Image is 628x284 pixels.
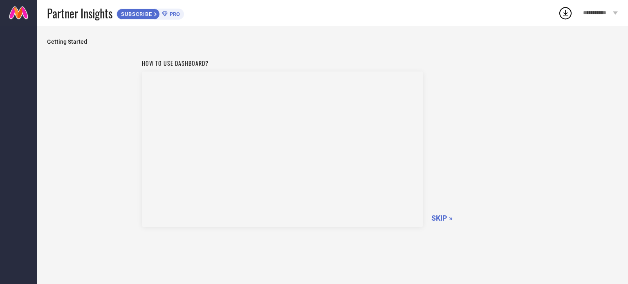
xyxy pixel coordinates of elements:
[431,214,453,222] span: SKIP »
[142,59,423,67] h1: How to use dashboard?
[117,7,184,20] a: SUBSCRIBEPRO
[168,11,180,17] span: PRO
[558,6,573,20] div: Open download list
[142,72,423,227] iframe: Workspace Section
[47,5,112,22] span: Partner Insights
[47,38,618,45] span: Getting Started
[117,11,154,17] span: SUBSCRIBE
